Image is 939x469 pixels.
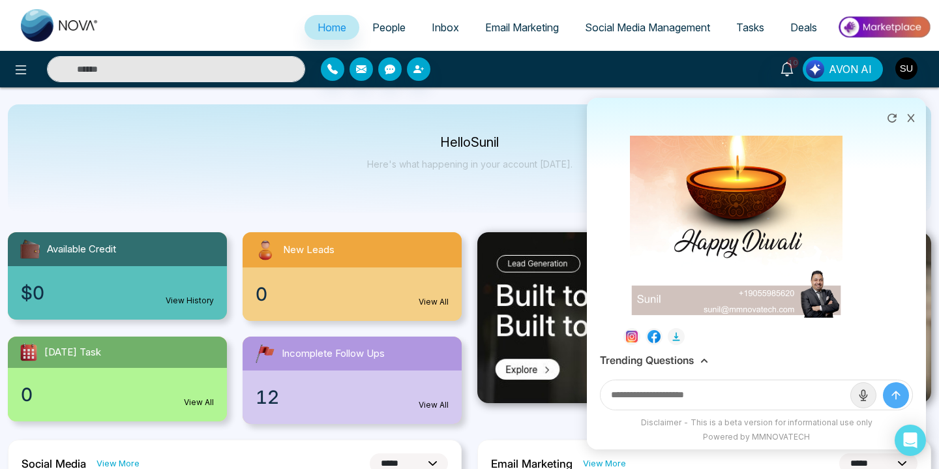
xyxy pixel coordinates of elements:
a: View History [166,295,214,307]
a: 10 [771,57,803,80]
span: Available Credit [47,242,116,257]
a: Incomplete Follow Ups12View All [235,337,469,424]
h3: Trending Questions [600,354,694,367]
a: Deals [777,15,830,40]
a: View All [419,399,449,411]
img: Market-place.gif [837,12,931,42]
a: Email Marketing [472,15,572,40]
span: 0 [256,280,267,308]
a: View All [184,397,214,408]
img: followUps.svg [253,342,276,365]
span: Deals [790,21,817,34]
span: New Leads [283,243,335,258]
img: User Avatar [895,57,917,80]
span: Inbox [432,21,459,34]
a: People [359,15,419,40]
span: 12 [256,384,279,411]
p: Hello Sunil [367,137,573,148]
a: Home [305,15,359,40]
span: 10 [787,57,799,68]
img: todayTask.svg [18,342,39,363]
div: Powered by MMNOVATECH [593,431,919,443]
span: Tasks [736,21,764,34]
span: $0 [21,279,44,307]
a: Social Media Management [572,15,723,40]
span: AVON AI [829,61,872,77]
img: availableCredit.svg [18,237,42,261]
span: Home [318,21,346,34]
div: Disclaimer - This is a beta version for informational use only [593,417,919,429]
span: Social Media Management [585,21,710,34]
span: 0 [21,381,33,408]
img: Nova CRM Logo [21,9,99,42]
div: Open Intercom Messenger [895,425,926,456]
span: Email Marketing [485,21,559,34]
a: New Leads0View All [235,232,469,321]
a: Tasks [723,15,777,40]
span: Incomplete Follow Ups [282,346,385,361]
img: Lead Flow [806,60,824,78]
p: Here's what happening in your account [DATE]. [367,159,573,170]
a: View All [419,296,449,308]
img: newLeads.svg [253,237,278,262]
button: AVON AI [803,57,883,82]
img: . [477,232,931,403]
img: Failed to render image. [630,17,842,318]
span: [DATE] Task [44,345,101,360]
span: People [372,21,406,34]
a: Inbox [419,15,472,40]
